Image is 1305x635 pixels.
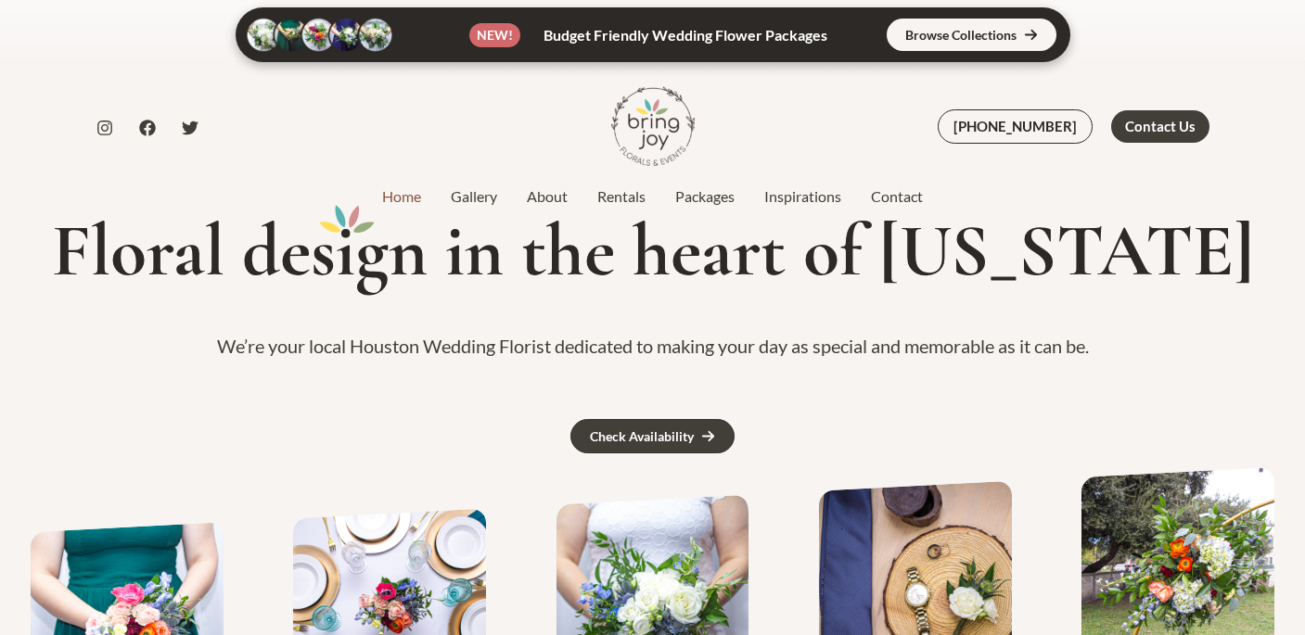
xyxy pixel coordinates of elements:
[22,210,1283,292] h1: Floral des gn in the heart of [US_STATE]
[611,84,695,168] img: Bring Joy
[96,120,113,136] a: Instagram
[367,183,938,210] nav: Site Navigation
[512,185,582,208] a: About
[856,185,938,208] a: Contact
[367,185,436,208] a: Home
[582,185,660,208] a: Rentals
[139,120,156,136] a: Facebook
[182,120,198,136] a: Twitter
[22,329,1283,363] p: We’re your local Houston Wedding Florist dedicated to making your day as special and memorable as...
[660,185,749,208] a: Packages
[1111,110,1209,143] a: Contact Us
[749,185,856,208] a: Inspirations
[570,419,735,453] a: Check Availability
[336,210,355,292] mark: i
[590,430,694,443] div: Check Availability
[938,109,1093,144] a: [PHONE_NUMBER]
[436,185,512,208] a: Gallery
